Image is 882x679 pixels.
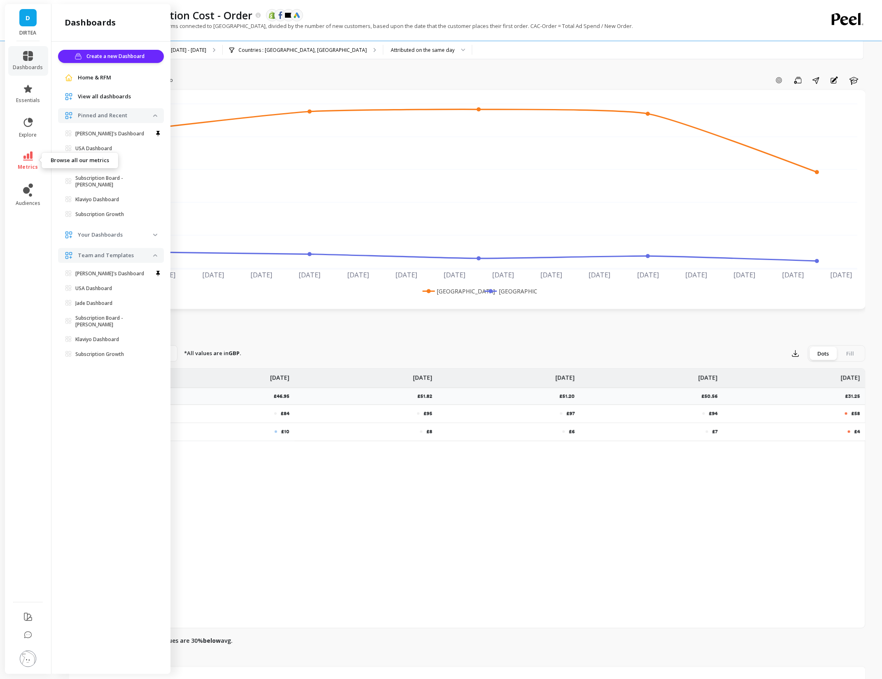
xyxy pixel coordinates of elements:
p: Jade Dashboard [75,160,112,167]
p: £7 [712,428,718,435]
p: £84 [281,410,289,417]
p: £6 [569,428,575,435]
p: £95 [424,410,432,417]
div: Attributed on the same day [391,46,455,54]
p: USA Dashboard [75,285,112,292]
p: £51.20 [560,393,580,400]
p: Total marketing spend from platforms connected to [GEOGRAPHIC_DATA], divided by the number of new... [69,22,633,30]
p: Subscription Growth [75,351,124,358]
strong: below [203,637,221,644]
p: Klaviyo Dashboard [75,196,119,203]
img: navigation item icon [65,231,73,239]
span: Home & RFM [78,74,111,82]
div: Dots [810,347,837,360]
img: api.shopify.svg [268,12,276,19]
img: api.google.svg [293,12,301,19]
p: Your Dashboards [78,231,153,239]
h2: dashboards [65,17,116,28]
span: essentials [16,97,40,104]
p: [DATE] [555,369,575,382]
p: Values are 30% avg. [159,637,233,645]
p: Subscription Board - [PERSON_NAME] [75,175,153,188]
p: £51.82 [418,393,437,400]
p: [DATE] [413,369,432,382]
p: DIRTEA [13,30,43,36]
p: [DATE] [841,369,860,382]
div: Fill [837,347,864,360]
img: down caret icon [153,114,157,117]
img: profile picture [20,651,36,667]
p: Team and Templates [78,251,153,260]
p: [PERSON_NAME]'s Dashboard [75,130,144,137]
span: D [26,13,30,23]
span: dashboards [13,64,43,71]
p: Klaviyo Dashboard [75,336,119,343]
span: Create a new Dashboard [86,52,147,60]
p: *All values are in [184,349,241,358]
img: navigation item icon [65,112,73,120]
p: [PERSON_NAME]'s Dashboard [75,270,144,277]
span: explore [19,132,37,138]
p: £94 [709,410,718,417]
a: View all dashboards [78,93,157,101]
p: Subscription Growth [75,211,124,218]
p: £97 [567,410,575,417]
button: Create a new Dashboard [58,50,164,63]
strong: GBP. [229,349,241,357]
p: £46.95 [274,393,294,400]
p: £4 [854,428,860,435]
img: down caret icon [153,234,157,236]
img: api.klaviyo.svg [285,13,292,18]
p: USA Dashboard [75,145,112,152]
img: down caret icon [153,254,157,257]
p: Countries : [GEOGRAPHIC_DATA], [GEOGRAPHIC_DATA] [238,47,367,53]
p: £58 [852,410,860,417]
span: audiences [16,200,40,207]
img: navigation item icon [65,93,73,101]
p: £31.25 [845,393,865,400]
p: £8 [427,428,432,435]
span: View all dashboards [78,93,131,101]
img: api.fb.svg [277,12,284,19]
p: Pinned and Recent [78,112,153,120]
p: [DATE] [270,369,289,382]
img: navigation item icon [65,251,73,260]
p: Jade Dashboard [75,300,112,307]
nav: Tabs [69,321,866,340]
span: metrics [18,164,38,170]
p: Subscription Board - [PERSON_NAME] [75,315,153,328]
img: navigation item icon [65,74,73,82]
p: [DATE] [698,369,718,382]
p: £50.56 [702,393,723,400]
p: £10 [281,428,289,435]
